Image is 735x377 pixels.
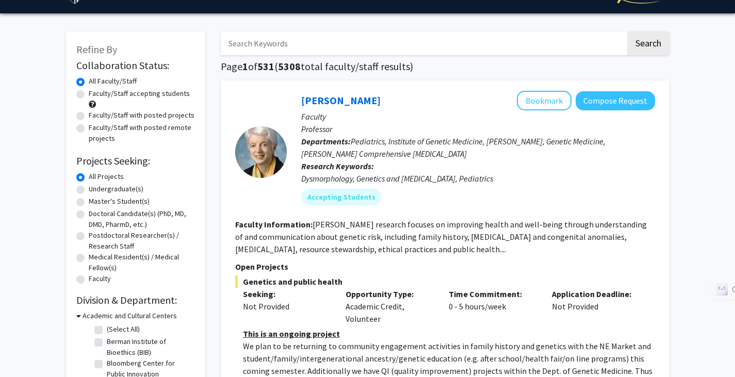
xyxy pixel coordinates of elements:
[441,288,544,325] div: 0 - 5 hours/week
[338,288,441,325] div: Academic Credit, Volunteer
[76,294,195,306] h2: Division & Department:
[301,94,381,107] a: [PERSON_NAME]
[89,122,195,144] label: Faculty/Staff with posted remote projects
[221,60,669,73] h1: Page of ( total faculty/staff results)
[301,110,655,123] p: Faculty
[242,60,248,73] span: 1
[107,336,192,358] label: Berman Institute of Bioethics (BIB)
[89,171,124,182] label: All Projects
[76,59,195,72] h2: Collaboration Status:
[221,31,626,55] input: Search Keywords
[235,260,655,273] p: Open Projects
[89,208,195,230] label: Doctoral Candidate(s) (PhD, MD, DMD, PharmD, etc.)
[89,184,143,194] label: Undergraduate(s)
[89,88,190,99] label: Faculty/Staff accepting students
[552,288,640,300] p: Application Deadline:
[235,219,647,254] fg-read-more: [PERSON_NAME] research focuses on improving health and well-being through understanding of and co...
[89,252,195,273] label: Medical Resident(s) / Medical Fellow(s)
[544,288,647,325] div: Not Provided
[346,288,433,300] p: Opportunity Type:
[243,288,331,300] p: Seeking:
[301,123,655,135] p: Professor
[301,161,374,171] b: Research Keywords:
[76,43,117,56] span: Refine By
[627,31,669,55] button: Search
[89,273,111,284] label: Faculty
[449,288,536,300] p: Time Commitment:
[243,300,331,313] div: Not Provided
[517,91,571,110] button: Add Joann Bodurtha to Bookmarks
[76,155,195,167] h2: Projects Seeking:
[89,110,194,121] label: Faculty/Staff with posted projects
[243,329,340,339] u: This is an ongoing project
[576,91,655,110] button: Compose Request to Joann Bodurtha
[235,275,655,288] span: Genetics and public health
[301,136,351,146] b: Departments:
[257,60,274,73] span: 531
[89,230,195,252] label: Postdoctoral Researcher(s) / Research Staff
[8,331,44,369] iframe: Chat
[89,196,150,207] label: Master's Student(s)
[301,136,606,159] span: Pediatrics, Institute of Genetic Medicine, [PERSON_NAME], Genetic Medicine, [PERSON_NAME] Compreh...
[89,76,137,87] label: All Faculty/Staff
[301,172,655,185] div: Dysmorphology, Genetics and [MEDICAL_DATA], Pediatrics
[235,219,313,230] b: Faculty Information:
[301,189,382,205] mat-chip: Accepting Students
[107,324,140,335] label: (Select All)
[278,60,301,73] span: 5308
[83,310,177,321] h3: Academic and Cultural Centers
